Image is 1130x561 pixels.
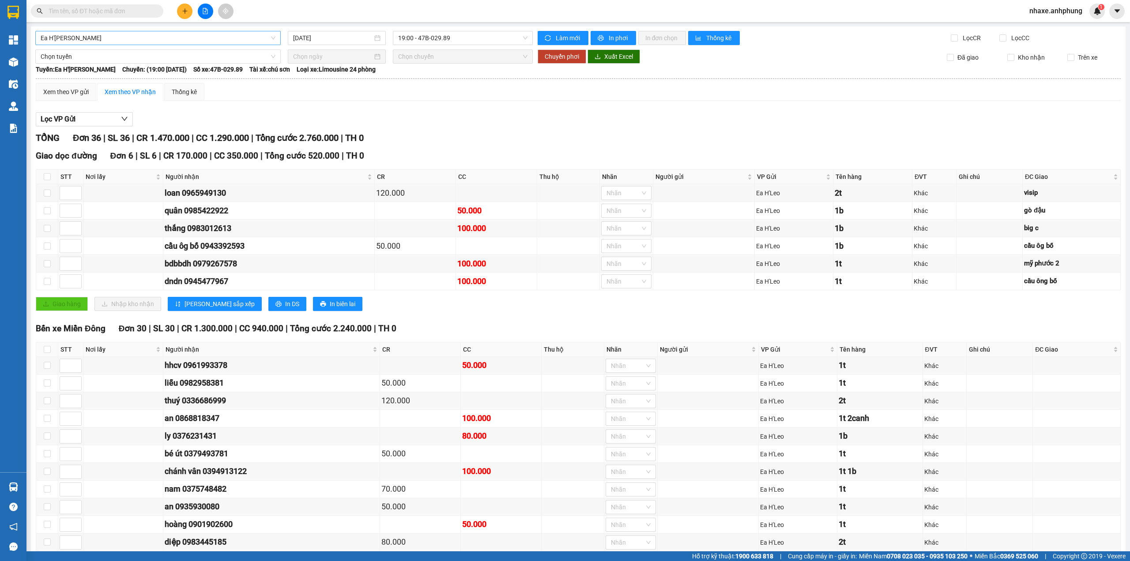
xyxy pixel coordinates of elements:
[839,465,921,478] div: 1t 1b
[165,500,378,513] div: an 0935930080
[537,170,600,184] th: Thu hộ
[166,345,371,354] span: Người nhận
[136,151,138,161] span: |
[924,432,965,441] div: Khác
[839,483,921,495] div: 1t
[37,8,43,14] span: search
[94,297,161,311] button: downloadNhập kho nhận
[1098,4,1104,10] sup: 1
[914,188,955,198] div: Khác
[839,447,921,460] div: 1t
[760,485,836,494] div: Ea H'Leo
[456,170,537,184] th: CC
[457,275,535,288] div: 100.000
[924,502,965,512] div: Khác
[756,188,832,198] div: Ea H'Leo
[9,523,18,531] span: notification
[755,273,833,290] td: Ea H'Leo
[839,359,921,371] div: 1t
[1113,7,1121,15] span: caret-down
[967,342,1033,357] th: Ghi chú
[103,133,105,143] span: |
[839,377,921,389] div: 1t
[756,277,832,286] div: Ea H'Leo
[193,64,243,74] span: Số xe: 47B-029.89
[165,359,378,371] div: hhcv 0961993378
[121,115,128,122] span: down
[249,64,290,74] span: Tài xế: chú sơn
[86,172,154,182] span: Nơi lấy
[163,151,207,161] span: CR 170.000
[9,80,18,89] img: warehouse-icon
[755,255,833,273] td: Ea H'Leo
[235,323,237,334] span: |
[165,222,373,235] div: thắng 0983012613
[655,172,745,182] span: Người gửi
[839,430,921,442] div: 1b
[761,345,828,354] span: VP Gửi
[313,297,362,311] button: printerIn biên lai
[970,554,972,558] span: ⚪️
[345,133,364,143] span: TH 0
[606,345,655,354] div: Nhãn
[595,53,601,61] span: download
[835,205,910,217] div: 1b
[756,224,832,233] div: Ea H'Leo
[398,31,528,45] span: 19:00 - 47B-029.89
[759,498,837,516] td: Ea H'Leo
[165,187,373,199] div: loan 0965949130
[755,184,833,202] td: Ea H'Leo
[36,66,116,73] b: Tuyến: Ea H'[PERSON_NAME]
[692,551,773,561] span: Hỗ trợ kỹ thuật:
[346,151,364,161] span: TH 0
[381,483,459,495] div: 70.000
[73,133,101,143] span: Đơn 36
[975,551,1038,561] span: Miền Bắc
[759,516,837,534] td: Ea H'Leo
[914,241,955,251] div: Khác
[9,482,18,492] img: warehouse-icon
[378,323,396,334] span: TH 0
[887,553,968,560] strong: 0708 023 035 - 0935 103 250
[198,4,213,19] button: file-add
[545,35,552,42] span: sync
[954,53,982,62] span: Đã giao
[756,241,832,251] div: Ea H'Leo
[330,299,355,309] span: In biên lai
[9,503,18,511] span: question-circle
[1024,188,1119,198] div: visip
[859,551,968,561] span: Miền Nam
[837,342,923,357] th: Tên hàng
[374,323,376,334] span: |
[835,240,910,252] div: 1b
[320,301,326,308] span: printer
[1045,551,1046,561] span: |
[36,133,60,143] span: TỔNG
[556,33,581,43] span: Làm mới
[1025,172,1111,182] span: ĐC Giao
[165,205,373,217] div: quân 0985422922
[1035,345,1111,354] span: ĐC Giao
[835,187,910,199] div: 2t
[1100,4,1103,10] span: 1
[9,102,18,111] img: warehouse-icon
[914,277,955,286] div: Khác
[924,414,965,424] div: Khác
[222,8,229,14] span: aim
[172,87,197,97] div: Thống kê
[181,323,233,334] span: CR 1.300.000
[660,345,750,354] span: Người gửi
[36,112,133,126] button: Lọc VP Gửi
[9,124,18,133] img: solution-icon
[706,33,733,43] span: Thống kê
[132,133,134,143] span: |
[376,187,454,199] div: 120.000
[924,467,965,477] div: Khác
[165,536,378,548] div: diệp 0983445185
[538,31,588,45] button: syncLàm mới
[175,301,181,308] span: sort-ascending
[36,151,97,161] span: Giao dọc đường
[165,275,373,288] div: dndn 0945477967
[760,414,836,424] div: Ea H'Leo
[462,412,540,425] div: 100.000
